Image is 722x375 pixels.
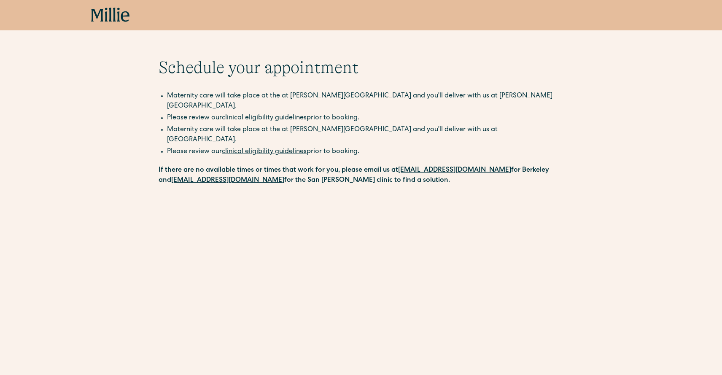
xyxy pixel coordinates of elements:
[159,167,398,174] strong: If there are no available times or times that work for you, please email us at
[284,177,450,184] strong: for the San [PERSON_NAME] clinic to find a solution.
[222,148,307,155] a: clinical eligibility guidelines
[167,147,563,157] li: Please review our prior to booking.
[171,177,284,184] a: [EMAIL_ADDRESS][DOMAIN_NAME]
[398,167,511,174] a: [EMAIL_ADDRESS][DOMAIN_NAME]
[167,91,563,111] li: Maternity care will take place at the at [PERSON_NAME][GEOGRAPHIC_DATA] and you'll deliver with u...
[222,115,307,121] a: clinical eligibility guidelines
[159,57,563,78] h1: Schedule your appointment
[167,113,563,123] li: Please review our prior to booking.
[167,125,563,145] li: Maternity care will take place at the at [PERSON_NAME][GEOGRAPHIC_DATA] and you'll deliver with u...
